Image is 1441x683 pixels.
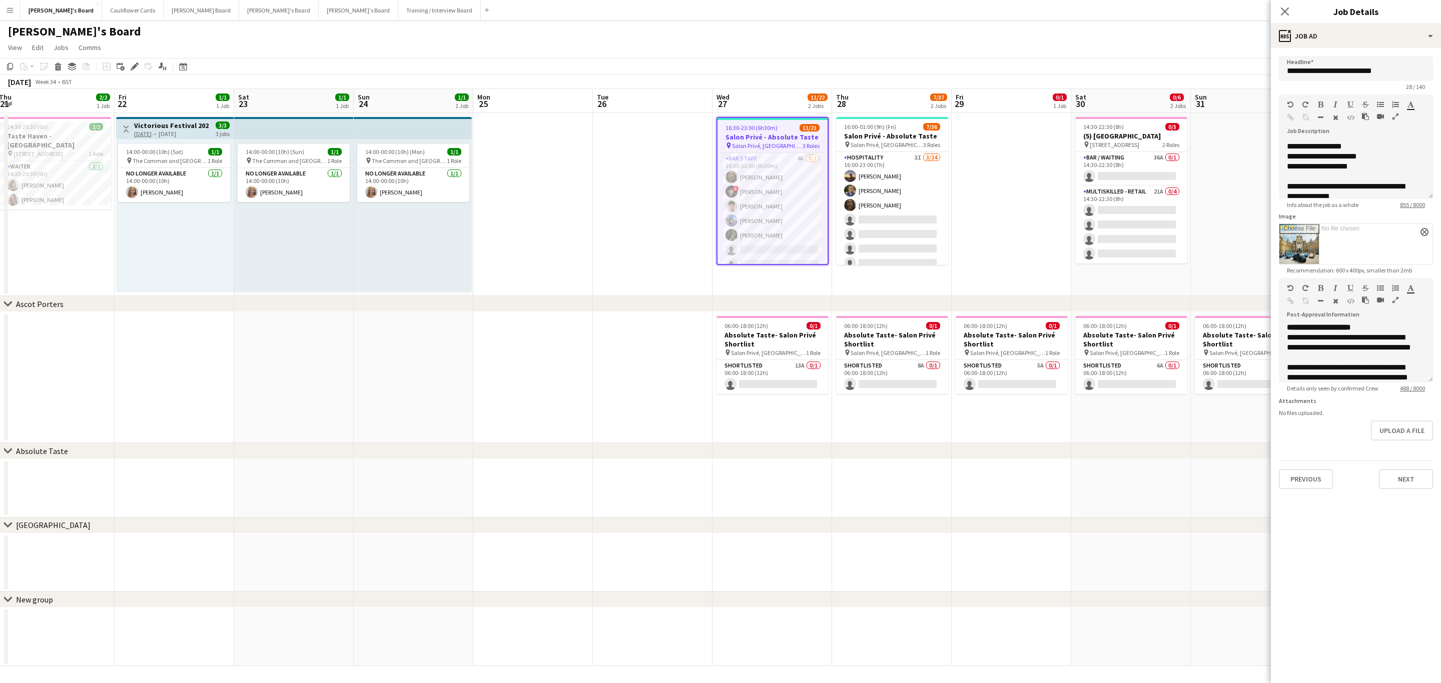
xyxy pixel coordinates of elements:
span: Salon Privé, [GEOGRAPHIC_DATA] [851,141,923,148]
span: 14:30-22:30 (8h) [1083,123,1124,130]
h3: Absolute Taste- Salon Privé Shortlist [716,330,829,348]
h3: Salon Privé - Absolute Taste [836,131,948,140]
app-card-role: No Longer Available1/114:00-00:00 (10h)[PERSON_NAME] [238,168,350,202]
span: Week 34 [33,78,58,85]
span: ! [733,185,739,191]
app-card-role: Multiskilled - Retail21A0/414:30-22:30 (8h) [1075,186,1187,263]
button: Italic [1332,100,1339,108]
button: Fullscreen [1392,296,1399,304]
a: View [4,41,26,54]
div: Absolute Taste [16,446,68,456]
span: Comms [79,43,101,52]
div: [GEOGRAPHIC_DATA] [16,520,91,530]
button: Cauliflower Cards [102,0,164,20]
tcxspan: Call 488 / 8000 via 3CX [1400,384,1425,392]
span: Sat [238,92,249,101]
button: Strikethrough [1362,100,1369,108]
button: Underline [1347,100,1354,108]
span: 0/1 [807,322,821,329]
span: 1 Role [208,157,222,164]
tcxspan: Call 855 / 8000 via 3CX [1400,201,1425,208]
span: 0/5 [1165,123,1179,130]
div: No files uploaded. [1279,409,1433,416]
button: Undo [1287,100,1294,108]
span: 25 [476,98,490,109]
app-card-role: BAR STAFF4A5/716:30-23:00 (6h30m)[PERSON_NAME]![PERSON_NAME][PERSON_NAME][PERSON_NAME][PERSON_NAME] [717,153,828,274]
span: Info about the job as a whole [1279,201,1366,208]
button: Paste as plain text [1362,112,1369,120]
span: 1 Role [327,157,342,164]
button: Undo [1287,284,1294,292]
button: Text Color [1407,284,1414,292]
div: Ascot Porters [16,299,64,309]
span: 1/1 [328,148,342,155]
span: 1/1 [335,93,349,101]
button: [PERSON_NAME]'s Board [239,0,319,20]
div: BST [62,78,72,85]
button: Fullscreen [1392,112,1399,120]
span: 14:00-00:00 (10h) (Sat) [126,148,183,155]
div: 06:00-18:00 (12h)0/1Absolute Taste- Salon Privé Shortlist Salon Privé, [GEOGRAPHIC_DATA]1 RoleSho... [1075,316,1187,394]
span: 11/21 [800,124,820,131]
app-job-card: 16:00-01:00 (9h) (Fri)7/36Salon Privé - Absolute Taste Salon Privé, [GEOGRAPHIC_DATA]3 RolesHospi... [836,117,948,265]
span: 16:30-23:00 (6h30m) [726,124,778,131]
button: Horizontal Line [1317,297,1324,305]
span: 1 Role [1165,349,1179,356]
button: Insert video [1377,112,1384,120]
button: Unordered List [1377,100,1384,108]
app-card-role: Shortlisted5A0/106:00-18:00 (12h) [956,360,1068,394]
span: 1 Role [806,349,821,356]
button: [PERSON_NAME]'s Board [319,0,398,20]
span: 1/1 [208,148,222,155]
tcxspan: Call 22-08-2025 via 3CX [134,130,152,137]
button: Redo [1302,100,1309,108]
span: 22 [117,98,127,109]
span: 1 Role [1045,349,1060,356]
button: Strikethrough [1362,284,1369,292]
h1: [PERSON_NAME]'s Board [8,24,141,39]
app-job-card: 14:00-00:00 (10h) (Sat)1/1 The Common and [GEOGRAPHIC_DATA], [GEOGRAPHIC_DATA], [GEOGRAPHIC_DATA]... [118,144,230,202]
span: 0/1 [1053,93,1067,101]
span: 1/1 [455,93,469,101]
app-job-card: 14:30-22:30 (8h)0/5(5) [GEOGRAPHIC_DATA] [STREET_ADDRESS]2 RolesBar / Waiting36A0/114:30-22:30 (8... [1075,117,1187,263]
span: 16:00-01:00 (9h) (Fri) [844,123,896,130]
span: 14:30-20:30 (6h) [7,123,48,130]
div: 1 Job [1053,102,1066,109]
span: 24 [356,98,370,109]
span: Salon Privé, [GEOGRAPHIC_DATA] [851,349,926,356]
button: Training / Interview Board [398,0,481,20]
button: Bold [1317,284,1324,292]
button: HTML Code [1347,113,1354,121]
h3: Absolute Taste- Salon Privé Shortlist [956,330,1068,348]
span: Fri [119,92,127,101]
button: [PERSON_NAME]'s Board [21,0,102,20]
span: 1/1 [216,93,230,101]
button: HTML Code [1347,297,1354,305]
span: [STREET_ADDRESS] [14,150,63,157]
span: 06:00-18:00 (12h) [964,322,1007,329]
button: Unordered List [1377,284,1384,292]
app-card-role: Bar / Waiting36A0/114:30-22:30 (8h) [1075,152,1187,186]
app-job-card: 16:30-23:00 (6h30m)11/21Salon Privé - Absolute Taste Salon Privé, [GEOGRAPHIC_DATA]3 RolesBAR STA... [716,117,829,265]
h3: Victorious Festival 2025!🎸 [134,121,209,130]
span: Salon Privé, [GEOGRAPHIC_DATA] [731,349,806,356]
app-job-card: 14:00-00:00 (10h) (Mon)1/1 The Common and [GEOGRAPHIC_DATA], [GEOGRAPHIC_DATA], [GEOGRAPHIC_DATA]... [357,144,469,202]
app-card-role: Shortlisted8A0/106:00-18:00 (12h) [836,360,948,394]
span: Mon [477,92,490,101]
button: Ordered List [1392,100,1399,108]
h3: Job Details [1271,5,1441,18]
app-card-role: Shortlisted13A0/106:00-18:00 (12h) [716,360,829,394]
button: Next [1379,469,1433,489]
span: 2/2 [89,123,103,130]
span: The Common and [GEOGRAPHIC_DATA], [GEOGRAPHIC_DATA], [GEOGRAPHIC_DATA] [372,157,447,164]
app-card-role: No Longer Available1/114:00-00:00 (10h)[PERSON_NAME] [118,168,230,202]
span: 06:00-18:00 (12h) [1083,322,1127,329]
h3: Absolute Taste- Salon Privé Shortlist [1195,330,1307,348]
span: Tue [597,92,608,101]
div: 1 Job [336,102,349,109]
span: 0/1 [926,322,940,329]
div: Job Ad [1271,24,1441,48]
